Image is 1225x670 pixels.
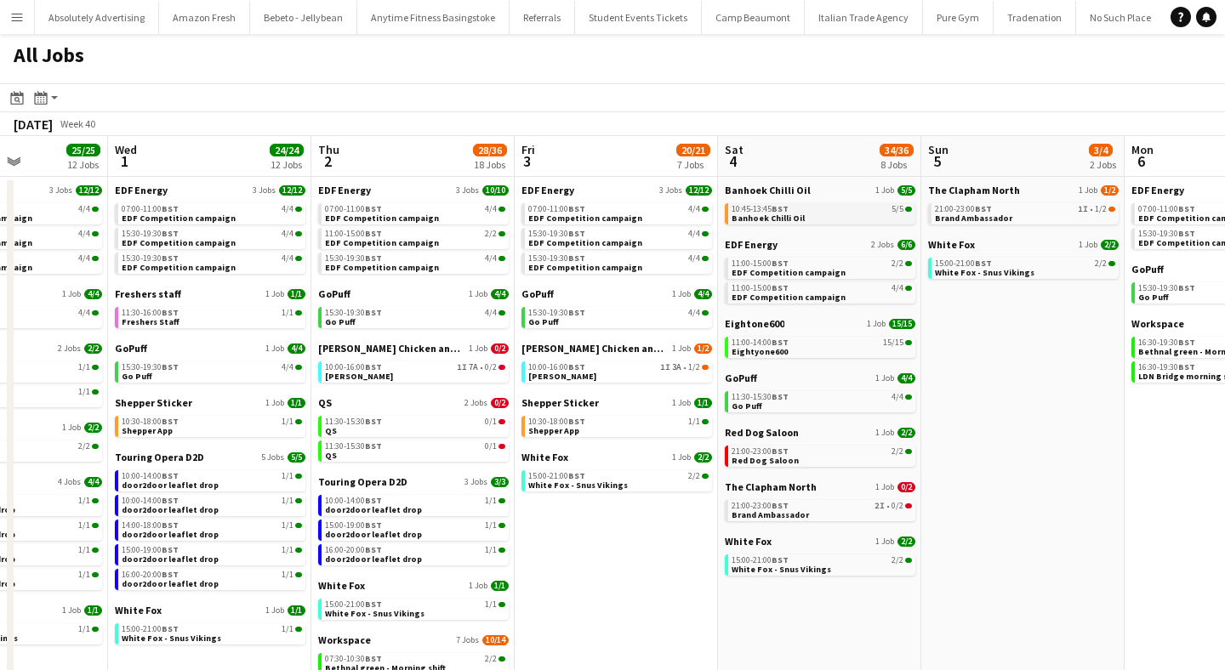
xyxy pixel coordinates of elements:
a: EDF Energy3 Jobs12/12 [521,184,712,196]
a: 15:30-19:30BST4/4Go Puff [325,307,505,326]
span: 2 Jobs [871,240,894,250]
span: Touring Opera D2D [115,451,204,463]
span: 4/4 [694,289,712,299]
span: 15:30-19:30 [528,254,585,263]
span: BST [772,258,789,269]
a: 21:00-23:00BST1I•1/2Brand Ambassador [935,203,1115,223]
button: No Such Place [1076,1,1165,34]
span: Freshers Staff [122,316,179,327]
a: 15:30-19:30BST4/4Go Puff [122,361,302,381]
span: BST [1178,361,1195,372]
a: Banhoek Chilli Oil1 Job5/5 [725,184,915,196]
button: Bebeto - Jellybean [250,1,357,34]
span: QS [325,425,337,436]
a: 10:30-18:00BST1/1Shepper App [122,416,302,435]
span: BST [772,282,789,293]
button: Pure Gym [923,1,994,34]
span: EDF Competition campaign [122,213,236,224]
div: GoPuff1 Job4/415:30-19:30BST4/4Go Puff [521,287,712,342]
span: BST [162,253,179,264]
a: 07:00-11:00BST4/4EDF Competition campaign [122,203,302,223]
span: BST [365,440,382,451]
span: 1I [1078,205,1088,213]
span: BST [568,307,585,318]
span: EDF Competition campaign [122,237,236,248]
span: 1 Job [672,398,691,408]
span: White Fox [928,238,975,251]
div: [PERSON_NAME] Chicken and Shakes1 Job0/210:00-16:00BST1I7A•0/2[PERSON_NAME] [318,342,509,396]
span: Go Puff [325,316,356,327]
span: 2/2 [84,423,102,433]
span: 11:00-14:00 [732,338,789,347]
span: 15:30-19:30 [1138,284,1195,292]
span: 1 Job [672,452,691,463]
span: EDF Competition campaign [732,292,846,303]
span: 6/6 [897,240,915,250]
span: BST [568,203,585,214]
span: BST [162,228,179,239]
a: 15:30-19:30BST4/4Go Puff [528,307,709,326]
div: White Fox1 Job2/215:00-21:00BST2/2White Fox - Snus Vikings [928,238,1119,282]
span: 11:00-15:00 [732,259,789,268]
span: 2/2 [1101,240,1119,250]
span: BST [162,361,179,372]
span: BST [1178,228,1195,239]
span: 1/1 [288,289,305,299]
span: 1 Job [1079,240,1097,250]
span: 12/12 [686,185,712,196]
span: 4/4 [78,205,90,213]
span: 15:30-19:30 [528,309,585,317]
span: 1 Job [875,428,894,438]
span: 4/4 [282,254,293,263]
button: Amazon Fresh [159,1,250,34]
span: 2/2 [485,230,497,238]
div: Touring Opera D2D5 Jobs5/510:00-14:00BST1/1door2door leaflet drop10:00-14:00BST1/1door2door leafl... [115,451,305,604]
span: BST [975,203,992,214]
span: Shepper App [122,425,173,436]
span: Brand Ambassador [935,213,1012,224]
span: Miss Millies [325,371,393,382]
span: 2/2 [84,344,102,354]
span: 1/2 [688,363,700,372]
span: 4/4 [491,289,509,299]
a: 15:30-19:30BST4/4EDF Competition campaign [122,253,302,272]
span: BST [568,228,585,239]
span: 4/4 [288,344,305,354]
span: The Clapham North [928,184,1020,196]
a: EDF Energy3 Jobs12/12 [115,184,305,196]
span: GoPuff [725,372,757,384]
span: 2/2 [892,259,903,268]
span: BST [365,228,382,239]
div: Shepper Sticker1 Job1/110:30-18:00BST1/1Shepper App [521,396,712,451]
span: 21:00-23:00 [935,205,992,213]
span: EDF Competition campaign [325,262,439,273]
a: Freshers staff1 Job1/1 [115,287,305,300]
span: 4/4 [897,373,915,383]
span: 11:30-15:30 [325,442,382,451]
span: 4/4 [892,284,903,292]
span: 1/1 [78,388,90,396]
a: [PERSON_NAME] Chicken and Shakes1 Job1/2 [521,342,712,355]
span: 5/5 [288,452,305,463]
span: 15:30-19:30 [122,254,179,263]
span: 1 Job [875,185,894,196]
span: 3 Jobs [659,185,682,196]
span: 1 Job [672,344,691,354]
span: BST [568,361,585,372]
span: 3 Jobs [253,185,276,196]
a: 11:00-15:00BST4/4EDF Competition campaign [732,282,912,302]
a: 15:00-21:00BST2/2White Fox - Snus Vikings [528,470,709,490]
span: Go Puff [122,371,152,382]
span: BST [568,416,585,427]
a: White Fox1 Job2/2 [928,238,1119,251]
span: 15:30-19:30 [122,230,179,238]
span: 07:00-11:00 [1138,205,1195,213]
span: Banhoek Chilli Oil [732,213,805,224]
span: Red Dog Saloon [725,426,799,439]
button: Anytime Fitness Basingstoke [357,1,510,34]
span: 16:30-19:30 [1138,338,1195,347]
span: Shepper Sticker [521,396,599,409]
span: BST [365,361,382,372]
span: 1/2 [694,344,712,354]
span: Miss Millies Chicken and Shakes [318,342,465,355]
